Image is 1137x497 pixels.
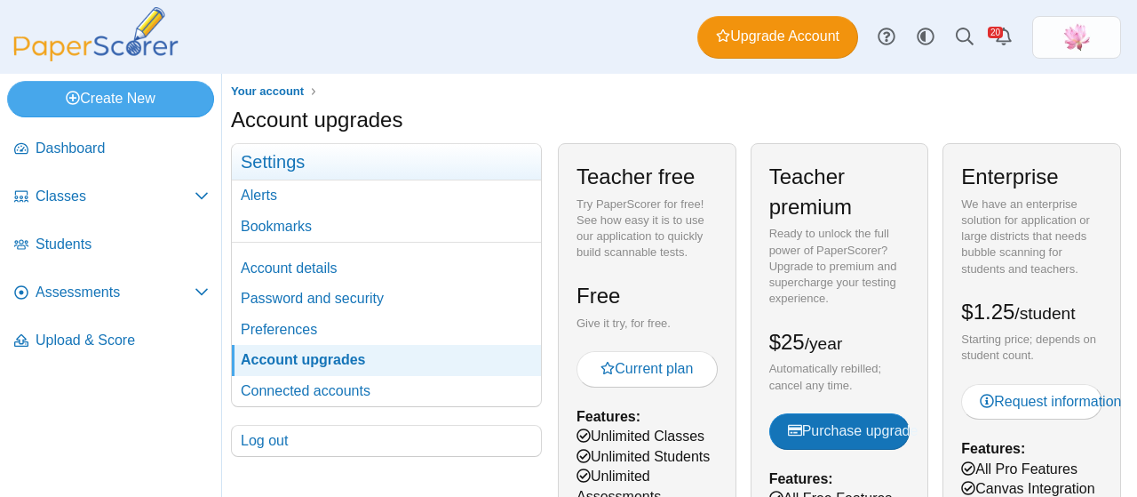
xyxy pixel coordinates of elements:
[961,297,1075,327] h2: $1.25
[576,162,695,192] h2: Teacher free
[769,413,910,449] button: Purchase upgrade
[576,409,640,424] b: Features:
[7,49,185,64] a: PaperScorer
[36,139,209,158] span: Dashboard
[769,471,833,486] b: Features:
[7,224,216,267] a: Students
[961,384,1102,420] a: Request information
[232,426,541,456] a: Log out
[1062,23,1091,52] img: ps.MuGhfZT6iQwmPTCC
[961,332,1102,364] div: Starting price; depends on student count.
[769,330,843,354] span: $25
[232,212,541,242] a: Bookmarks
[36,331,209,350] span: Upload & Score
[769,361,910,393] div: Automatically rebilled; cancel any time.
[961,196,1102,277] div: We have an enterprise solution for application or large districts that needs bubble scanning for ...
[1062,23,1091,52] span: Xinmei Li
[984,18,1023,57] a: Alerts
[231,84,304,98] span: Your account
[769,226,910,307] div: Ready to unlock the full power of PaperScorer? Upgrade to premium and supercharge your testing ex...
[231,105,402,135] h1: Account upgrades
[576,281,620,311] h2: Free
[7,81,214,116] a: Create New
[232,253,541,284] a: Account details
[716,27,839,46] span: Upgrade Account
[576,351,718,387] button: Current plan
[1014,304,1075,323] small: /student
[7,272,216,315] a: Assessments
[36,187,195,206] span: Classes
[788,423,918,438] span: Purchase upgrade
[576,196,718,261] div: Try PaperScorer for free! See how easy it is to use our application to quickly build scannable te...
[232,345,541,375] a: Account upgrades
[1032,16,1121,59] a: ps.MuGhfZT6iQwmPTCC
[805,334,843,353] small: /year
[36,235,209,254] span: Students
[232,180,541,211] a: Alerts
[7,128,216,171] a: Dashboard
[980,394,1121,409] span: Request information
[600,361,693,376] span: Current plan
[232,144,541,180] h3: Settings
[7,320,216,363] a: Upload & Score
[961,441,1025,456] b: Features:
[7,176,216,219] a: Classes
[232,376,541,406] a: Connected accounts
[961,162,1058,192] h2: Enterprise
[769,162,910,221] h2: Teacher premium
[7,7,185,61] img: PaperScorer
[36,283,195,302] span: Assessments
[697,16,858,59] a: Upgrade Account
[232,284,541,314] a: Password and security
[227,81,308,103] a: Your account
[576,316,718,332] div: Give it try, for free.
[232,315,541,345] a: Preferences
